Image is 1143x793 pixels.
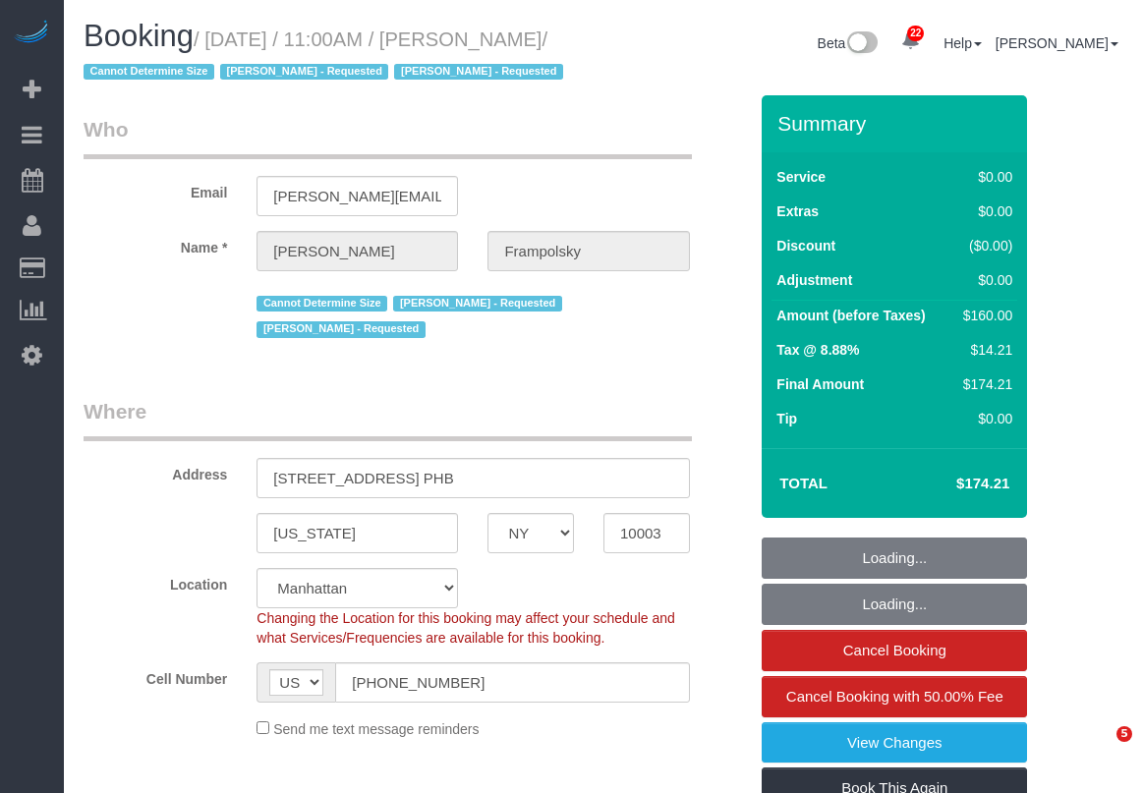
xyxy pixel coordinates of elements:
[762,630,1027,671] a: Cancel Booking
[603,513,690,553] input: Zip Code
[257,610,674,646] span: Changing the Location for this booking may affect your schedule and what Services/Frequencies are...
[907,26,924,41] span: 22
[257,321,425,337] span: [PERSON_NAME] - Requested
[776,167,826,187] label: Service
[393,296,561,312] span: [PERSON_NAME] - Requested
[955,201,1012,221] div: $0.00
[777,112,1017,135] h3: Summary
[776,201,819,221] label: Extras
[996,35,1118,51] a: [PERSON_NAME]
[487,231,689,271] input: Last Name
[818,35,879,51] a: Beta
[69,458,242,484] label: Address
[84,115,692,159] legend: Who
[897,476,1009,492] h4: $174.21
[84,28,569,84] small: / [DATE] / 11:00AM / [PERSON_NAME]
[273,721,479,737] span: Send me text message reminders
[845,31,878,57] img: New interface
[69,568,242,595] label: Location
[776,270,852,290] label: Adjustment
[779,475,828,491] strong: Total
[762,722,1027,764] a: View Changes
[955,270,1012,290] div: $0.00
[1076,726,1123,773] iframe: Intercom live chat
[955,236,1012,255] div: ($0.00)
[776,409,797,428] label: Tip
[776,306,925,325] label: Amount (before Taxes)
[955,167,1012,187] div: $0.00
[84,64,214,80] span: Cannot Determine Size
[257,513,458,553] input: City
[1116,726,1132,742] span: 5
[394,64,562,80] span: [PERSON_NAME] - Requested
[257,296,387,312] span: Cannot Determine Size
[69,662,242,689] label: Cell Number
[762,676,1027,717] a: Cancel Booking with 50.00% Fee
[776,340,859,360] label: Tax @ 8.88%
[69,231,242,257] label: Name *
[955,409,1012,428] div: $0.00
[891,20,930,63] a: 22
[84,19,194,53] span: Booking
[12,20,51,47] img: Automaid Logo
[776,236,835,255] label: Discount
[257,176,458,216] input: Email
[955,374,1012,394] div: $174.21
[257,231,458,271] input: First Name
[955,340,1012,360] div: $14.21
[220,64,388,80] span: [PERSON_NAME] - Requested
[776,374,864,394] label: Final Amount
[955,306,1012,325] div: $160.00
[943,35,982,51] a: Help
[84,397,692,441] legend: Where
[335,662,689,703] input: Cell Number
[786,688,1003,705] span: Cancel Booking with 50.00% Fee
[69,176,242,202] label: Email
